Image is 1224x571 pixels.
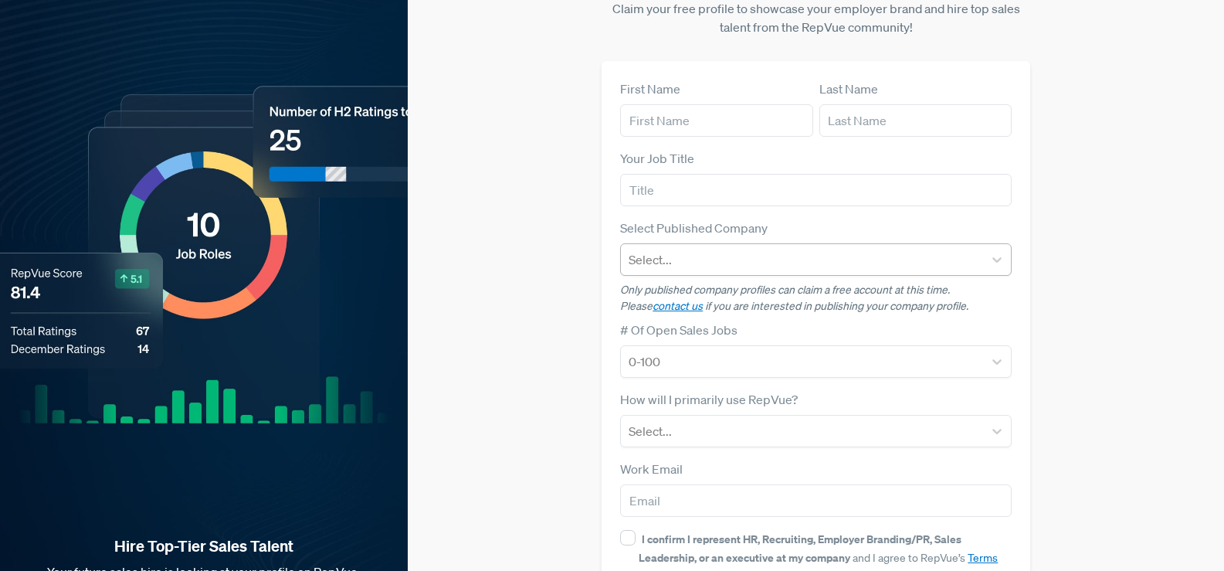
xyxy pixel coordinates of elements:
[620,104,812,137] input: First Name
[968,551,998,565] a: Terms
[620,460,683,478] label: Work Email
[620,390,798,409] label: How will I primarily use RepVue?
[620,80,680,98] label: First Name
[620,219,768,237] label: Select Published Company
[620,174,1012,206] input: Title
[639,532,961,565] strong: I confirm I represent HR, Recruiting, Employer Branding/PR, Sales Leadership, or an executive at ...
[819,80,878,98] label: Last Name
[819,104,1012,137] input: Last Name
[620,484,1012,517] input: Email
[620,282,1012,314] p: Only published company profiles can claim a free account at this time. Please if you are interest...
[25,536,383,556] strong: Hire Top-Tier Sales Talent
[620,149,694,168] label: Your Job Title
[620,321,737,339] label: # Of Open Sales Jobs
[653,299,703,313] a: contact us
